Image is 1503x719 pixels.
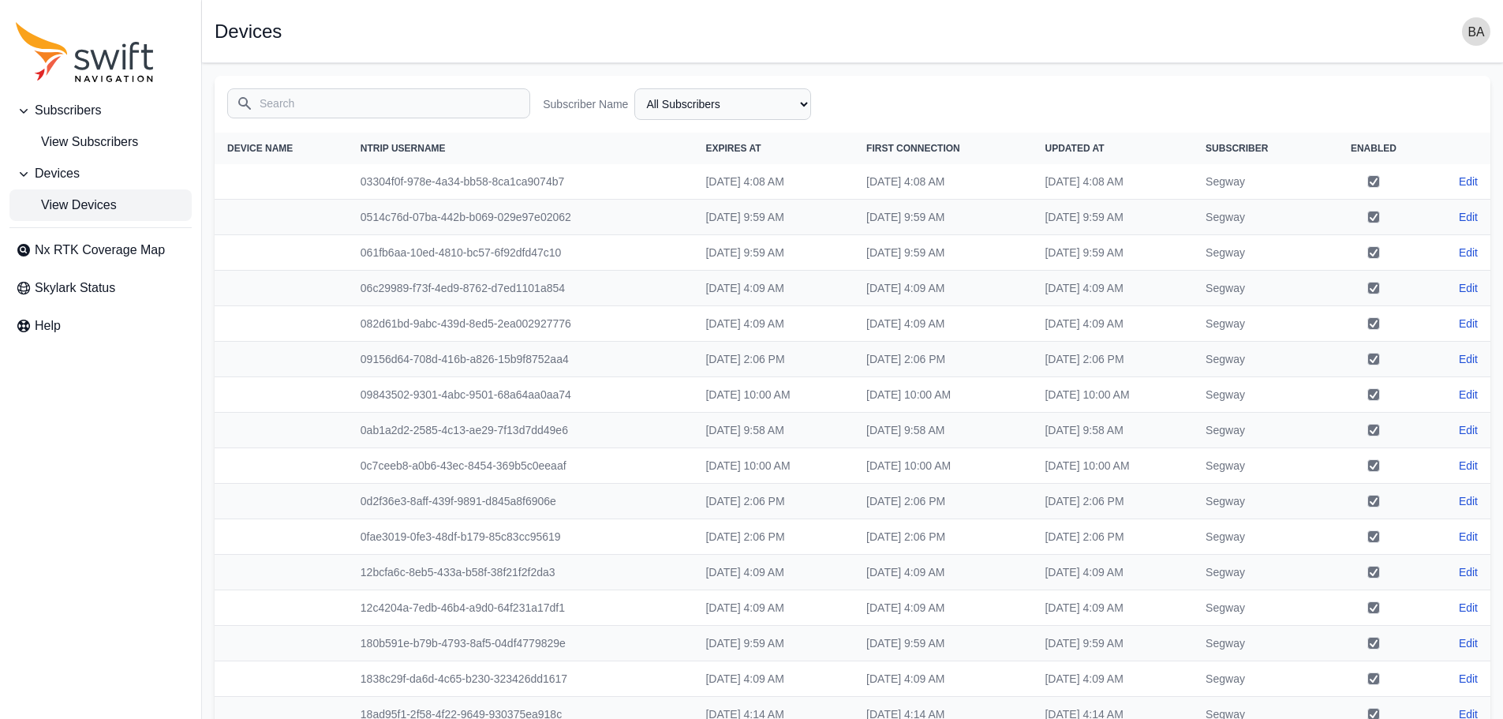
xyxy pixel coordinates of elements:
[1459,280,1478,296] a: Edit
[693,626,854,661] td: [DATE] 9:59 AM
[348,555,694,590] td: 12bcfa6c-8eb5-433a-b58f-38f21f2f2da3
[348,235,694,271] td: 061fb6aa-10ed-4810-bc57-6f92dfd47c10
[348,200,694,235] td: 0514c76d-07ba-442b-b069-029e97e02062
[1322,133,1426,164] th: Enabled
[1193,626,1322,661] td: Segway
[1032,448,1193,484] td: [DATE] 10:00 AM
[35,316,61,335] span: Help
[854,306,1032,342] td: [DATE] 4:09 AM
[1193,200,1322,235] td: Segway
[693,200,854,235] td: [DATE] 9:59 AM
[854,377,1032,413] td: [DATE] 10:00 AM
[1193,164,1322,200] td: Segway
[854,661,1032,697] td: [DATE] 4:09 AM
[1459,564,1478,580] a: Edit
[348,519,694,555] td: 0fae3019-0fe3-48df-b179-85c83cc95619
[35,101,101,120] span: Subscribers
[693,342,854,377] td: [DATE] 2:06 PM
[1032,626,1193,661] td: [DATE] 9:59 AM
[9,95,192,126] button: Subscribers
[1459,351,1478,367] a: Edit
[348,164,694,200] td: 03304f0f-978e-4a34-bb58-8ca1ca9074b7
[854,519,1032,555] td: [DATE] 2:06 PM
[854,271,1032,306] td: [DATE] 4:09 AM
[1459,174,1478,189] a: Edit
[693,235,854,271] td: [DATE] 9:59 AM
[348,413,694,448] td: 0ab1a2d2-2585-4c13-ae29-7f13d7dd49e6
[1032,164,1193,200] td: [DATE] 4:08 AM
[1045,143,1104,154] span: Updated At
[348,342,694,377] td: 09156d64-708d-416b-a826-15b9f8752aa4
[705,143,761,154] span: Expires At
[9,158,192,189] button: Devices
[1193,519,1322,555] td: Segway
[1032,590,1193,626] td: [DATE] 4:09 AM
[1032,271,1193,306] td: [DATE] 4:09 AM
[854,342,1032,377] td: [DATE] 2:06 PM
[1462,17,1490,46] img: user photo
[693,661,854,697] td: [DATE] 4:09 AM
[348,590,694,626] td: 12c4204a-7edb-46b4-a9d0-64f231a17df1
[693,448,854,484] td: [DATE] 10:00 AM
[1459,209,1478,225] a: Edit
[693,164,854,200] td: [DATE] 4:08 AM
[1193,413,1322,448] td: Segway
[634,88,811,120] select: Subscriber
[1193,590,1322,626] td: Segway
[854,235,1032,271] td: [DATE] 9:59 AM
[1193,235,1322,271] td: Segway
[1459,245,1478,260] a: Edit
[9,234,192,266] a: Nx RTK Coverage Map
[693,484,854,519] td: [DATE] 2:06 PM
[1032,200,1193,235] td: [DATE] 9:59 AM
[215,133,348,164] th: Device Name
[1459,458,1478,474] a: Edit
[1032,235,1193,271] td: [DATE] 9:59 AM
[854,200,1032,235] td: [DATE] 9:59 AM
[9,272,192,304] a: Skylark Status
[1032,306,1193,342] td: [DATE] 4:09 AM
[693,271,854,306] td: [DATE] 4:09 AM
[348,626,694,661] td: 180b591e-b79b-4793-8af5-04df4779829e
[1193,133,1322,164] th: Subscriber
[854,413,1032,448] td: [DATE] 9:58 AM
[1032,342,1193,377] td: [DATE] 2:06 PM
[348,484,694,519] td: 0d2f36e3-8aff-439f-9891-d845a8f6906e
[1193,271,1322,306] td: Segway
[1459,316,1478,331] a: Edit
[1032,377,1193,413] td: [DATE] 10:00 AM
[9,126,192,158] a: View Subscribers
[693,555,854,590] td: [DATE] 4:09 AM
[1032,519,1193,555] td: [DATE] 2:06 PM
[1459,493,1478,509] a: Edit
[1032,661,1193,697] td: [DATE] 4:09 AM
[348,661,694,697] td: 1838c29f-da6d-4c65-b230-323426dd1617
[854,164,1032,200] td: [DATE] 4:08 AM
[854,590,1032,626] td: [DATE] 4:09 AM
[1193,555,1322,590] td: Segway
[1193,342,1322,377] td: Segway
[9,310,192,342] a: Help
[1459,635,1478,651] a: Edit
[1032,484,1193,519] td: [DATE] 2:06 PM
[215,22,282,41] h1: Devices
[1193,306,1322,342] td: Segway
[16,196,117,215] span: View Devices
[854,484,1032,519] td: [DATE] 2:06 PM
[35,279,115,298] span: Skylark Status
[693,519,854,555] td: [DATE] 2:06 PM
[348,306,694,342] td: 082d61bd-9abc-439d-8ed5-2ea002927776
[1459,387,1478,403] a: Edit
[348,377,694,413] td: 09843502-9301-4abc-9501-68a64aa0aa74
[1459,671,1478,687] a: Edit
[348,133,694,164] th: NTRIP Username
[543,96,628,112] label: Subscriber Name
[1032,413,1193,448] td: [DATE] 9:58 AM
[693,306,854,342] td: [DATE] 4:09 AM
[693,590,854,626] td: [DATE] 4:09 AM
[348,448,694,484] td: 0c7ceeb8-a0b6-43ec-8454-369b5c0eeaaf
[693,377,854,413] td: [DATE] 10:00 AM
[1459,529,1478,545] a: Edit
[35,241,165,260] span: Nx RTK Coverage Map
[866,143,960,154] span: First Connection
